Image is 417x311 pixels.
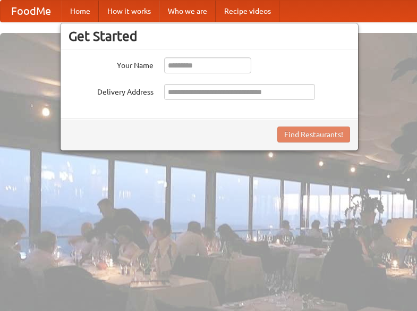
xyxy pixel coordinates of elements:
[216,1,279,22] a: Recipe videos
[99,1,159,22] a: How it works
[1,1,62,22] a: FoodMe
[69,84,154,97] label: Delivery Address
[69,28,350,44] h3: Get Started
[69,57,154,71] label: Your Name
[159,1,216,22] a: Who we are
[277,127,350,142] button: Find Restaurants!
[62,1,99,22] a: Home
